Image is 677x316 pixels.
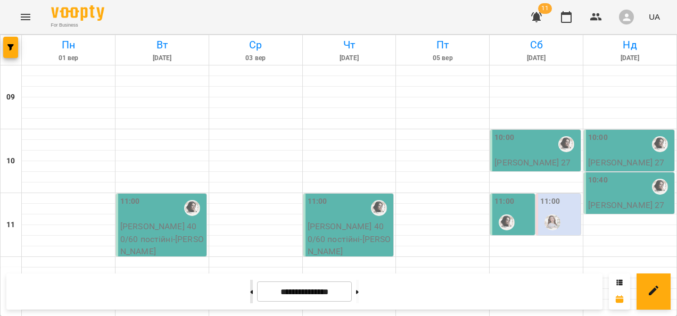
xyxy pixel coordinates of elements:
p: [PERSON_NAME] 400/60 постійні - [PERSON_NAME] [120,220,204,258]
h6: 05 вер [398,53,488,63]
label: 10:40 [588,174,608,186]
label: 10:00 [494,132,514,144]
img: Аліна [652,136,668,152]
p: [PERSON_NAME] 270/40 постійні - [PERSON_NAME] [494,156,579,194]
h6: Пт [398,37,488,53]
p: [PERSON_NAME] 270/40 постійні - [PERSON_NAME] [588,156,672,194]
button: Menu [13,4,38,30]
h6: [DATE] [585,53,675,63]
img: Аліна [558,136,574,152]
h6: Чт [304,37,394,53]
img: Аліна [371,200,387,216]
img: Аліна [652,179,668,195]
h6: [DATE] [491,53,581,63]
p: [PERSON_NAME] 270/40 постійні - [PERSON_NAME] [494,235,533,310]
img: Наталя [544,214,560,230]
span: For Business [51,22,104,29]
p: [PERSON_NAME] 250\40 - [PERSON_NAME] [540,235,579,297]
h6: Сб [491,37,581,53]
h6: Пн [23,37,113,53]
h6: Вт [117,37,207,53]
span: 11 [538,3,552,14]
h6: 03 вер [211,53,301,63]
h6: [DATE] [117,53,207,63]
h6: 09 [6,92,15,103]
label: 10:00 [588,132,608,144]
label: 11:00 [494,196,514,207]
h6: 10 [6,155,15,167]
h6: 11 [6,219,15,231]
img: Аліна [184,200,200,216]
img: Voopty Logo [51,5,104,21]
h6: 01 вер [23,53,113,63]
img: Аліна [499,214,515,230]
h6: [DATE] [304,53,394,63]
h6: Ср [211,37,301,53]
span: UA [649,11,660,22]
label: 11:00 [540,196,560,207]
button: UA [645,7,664,27]
h6: Нд [585,37,675,53]
label: 11:00 [308,196,327,207]
p: [PERSON_NAME] 270/40 постійні - [PERSON_NAME] [588,199,672,237]
label: 11:00 [120,196,140,207]
p: [PERSON_NAME] 400/60 постійні - [PERSON_NAME] [308,220,392,258]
